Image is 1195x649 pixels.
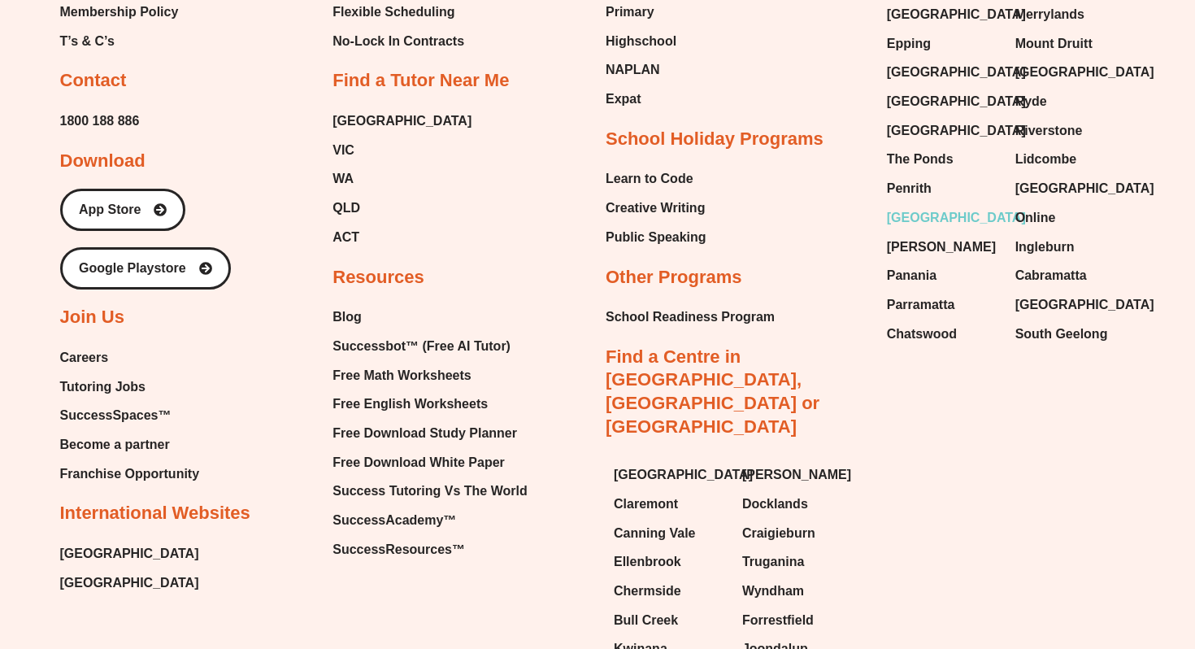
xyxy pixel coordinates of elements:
[1015,235,1128,259] a: Ingleburn
[332,69,509,93] h2: Find a Tutor Near Me
[60,542,199,566] a: [GEOGRAPHIC_DATA]
[887,147,954,172] span: The Ponds
[60,375,200,399] a: Tutoring Jobs
[887,322,957,346] span: Chatswood
[1015,60,1128,85] a: [GEOGRAPHIC_DATA]
[332,196,360,220] span: QLD
[332,451,505,475] span: Free Download White Paper
[606,58,684,82] a: NAPLAN
[79,203,141,216] span: App Store
[332,334,511,359] span: Successbot™ (Free AI Tutor)
[614,579,726,603] a: Chermside
[1015,89,1128,114] a: Ryde
[887,2,999,27] a: [GEOGRAPHIC_DATA]
[742,550,854,574] a: Truganina
[887,206,999,230] a: [GEOGRAPHIC_DATA]
[1015,60,1154,85] span: [GEOGRAPHIC_DATA]
[332,29,471,54] a: No-Lock In Contracts
[332,266,424,290] h2: Resources
[60,433,170,457] span: Become a partner
[1015,119,1083,143] span: Riverstone
[332,364,527,388] a: Free Math Worksheets
[60,403,172,428] span: SuccessSpaces™
[1015,235,1075,259] span: Ingleburn
[742,521,854,546] a: Craigieburn
[332,538,527,562] a: SuccessResources™
[60,247,231,290] a: Google Playstore
[332,138,354,163] span: VIC
[1015,264,1087,288] span: Cabramatta
[1015,2,1084,27] span: Merrylands
[742,521,815,546] span: Craigieburn
[60,462,200,486] span: Franchise Opportunity
[60,346,109,370] span: Careers
[606,266,742,290] h2: Other Programs
[887,119,999,143] a: [GEOGRAPHIC_DATA]
[1015,322,1108,346] span: South Geelong
[614,550,726,574] a: Ellenbrook
[332,538,465,562] span: SuccessResources™
[332,364,471,388] span: Free Math Worksheets
[606,87,641,111] span: Expat
[887,322,999,346] a: Chatswood
[606,346,819,437] a: Find a Centre in [GEOGRAPHIC_DATA], [GEOGRAPHIC_DATA] or [GEOGRAPHIC_DATA]
[887,147,999,172] a: The Ponds
[887,119,1026,143] span: [GEOGRAPHIC_DATA]
[614,492,726,516] a: Claremont
[742,463,854,487] a: [PERSON_NAME]
[606,167,706,191] a: Learn to Code
[887,264,999,288] a: Panania
[887,89,999,114] a: [GEOGRAPHIC_DATA]
[606,29,676,54] span: Highschool
[887,235,999,259] a: [PERSON_NAME]
[606,29,684,54] a: Highschool
[332,196,471,220] a: QLD
[916,465,1195,649] iframe: Chat Widget
[887,176,999,201] a: Penrith
[1015,322,1128,346] a: South Geelong
[887,32,999,56] a: Epping
[1015,293,1128,317] a: [GEOGRAPHIC_DATA]
[1015,147,1128,172] a: Lidcombe
[614,521,695,546] span: Canning Vale
[887,32,931,56] span: Epping
[606,305,775,329] a: School Readiness Program
[332,29,464,54] span: No-Lock In Contracts
[332,479,527,503] a: Success Tutoring Vs The World
[606,87,684,111] a: Expat
[1015,206,1056,230] span: Online
[332,421,527,446] a: Free Download Study Planner
[887,60,1026,85] span: [GEOGRAPHIC_DATA]
[742,579,804,603] span: Wyndham
[1015,206,1128,230] a: Online
[887,235,996,259] span: [PERSON_NAME]
[887,293,955,317] span: Parramatta
[332,138,471,163] a: VIC
[1015,147,1077,172] span: Lidcombe
[887,89,1026,114] span: [GEOGRAPHIC_DATA]
[887,264,936,288] span: Panania
[614,463,753,487] span: [GEOGRAPHIC_DATA]
[1015,176,1154,201] span: [GEOGRAPHIC_DATA]
[332,421,517,446] span: Free Download Study Planner
[606,225,706,250] span: Public Speaking
[742,579,854,603] a: Wyndham
[742,492,808,516] span: Docklands
[60,109,140,133] span: 1800 188 886
[887,60,999,85] a: [GEOGRAPHIC_DATA]
[1015,119,1128,143] a: Riverstone
[60,69,127,93] h2: Contact
[332,392,527,416] a: Free English Worksheets
[614,608,726,633] a: Bull Creek
[1015,89,1047,114] span: Ryde
[60,571,199,595] a: [GEOGRAPHIC_DATA]
[332,109,471,133] a: [GEOGRAPHIC_DATA]
[614,521,726,546] a: Canning Vale
[614,608,678,633] span: Bull Creek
